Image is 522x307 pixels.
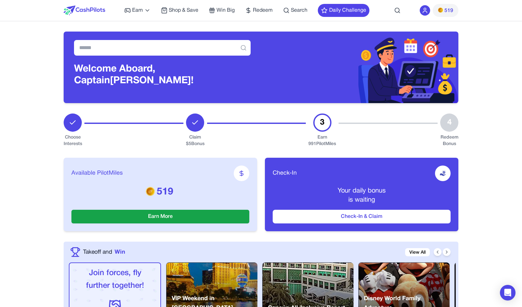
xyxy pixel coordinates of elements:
div: Open Intercom Messenger [500,285,516,300]
a: Search [283,7,307,14]
div: Earn 991 PilotMiles [308,134,336,147]
p: Your daily bonus [273,186,451,195]
div: 3 [313,113,331,132]
span: 519 [444,7,453,15]
div: 4 [440,113,458,132]
a: Earn [124,7,151,14]
span: Earn [132,7,143,14]
a: Takeoff andWin [83,248,125,256]
span: Redeem [253,7,273,14]
span: Takeoff and [83,248,112,256]
img: Header decoration [261,32,458,103]
a: View All [405,248,430,256]
span: Shop & Save [169,7,198,14]
p: Join forces, fly further together! [75,267,155,292]
span: Available PilotMiles [71,169,123,178]
span: Win [115,248,125,256]
button: PMs519 [433,4,458,17]
div: Redeem Bonus [440,134,458,147]
img: PMs [146,187,155,196]
button: Daily Challenge [318,4,369,17]
button: Earn More [71,210,249,223]
img: CashPilots Logo [64,6,105,15]
span: Win Big [217,7,235,14]
h3: Welcome Aboard, Captain [PERSON_NAME]! [74,63,251,87]
button: Check-In & Claim [273,210,451,223]
span: is waiting [348,197,375,203]
span: Check-In [273,169,297,178]
img: receive-dollar [440,170,446,177]
p: 519 [71,186,249,198]
a: Win Big [209,7,235,14]
img: PMs [438,7,443,13]
span: Search [291,7,307,14]
div: Choose Interests [64,134,82,147]
a: Redeem [245,7,273,14]
div: Claim $ 5 Bonus [186,134,205,147]
a: Shop & Save [161,7,198,14]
